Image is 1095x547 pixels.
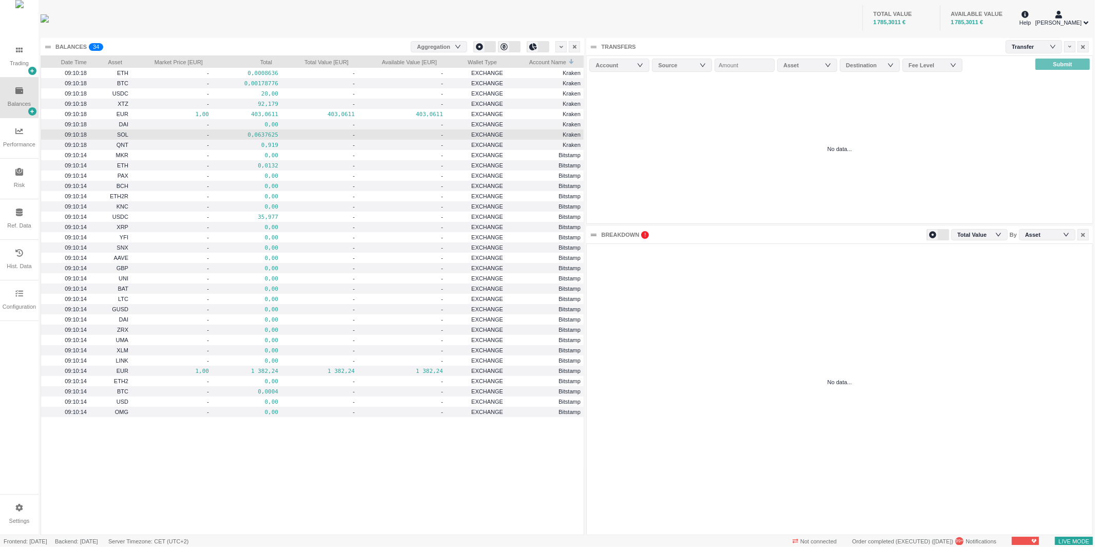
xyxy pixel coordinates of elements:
span: - [441,327,443,333]
span: - [353,275,355,281]
pre: 0,00 [215,180,278,192]
span: - [353,244,355,251]
i: icon: down [1050,43,1056,50]
span: EXCHANGE [471,70,503,76]
span: - [207,244,209,251]
span: 09:10:14 [65,316,87,323]
span: - [441,214,443,220]
span: BTC [117,80,128,86]
span: - [441,173,443,179]
pre: 0,00 [215,304,278,315]
span: - [353,265,355,271]
span: - [353,337,355,343]
span: - [207,306,209,312]
span: 09:10:18 [65,111,87,117]
pre: 0,00178776 [215,78,278,89]
span: - [441,203,443,210]
span: 09:10:14 [65,224,87,230]
div: Trading [10,59,29,68]
span: Total Value [EUR] [284,56,349,66]
span: SOL [117,131,128,138]
span: - [441,337,443,343]
span: - [207,183,209,189]
span: - [353,203,355,210]
span: - [353,255,355,261]
pre: 92,179 [215,98,278,110]
span: - [441,255,443,261]
span: - [207,121,209,127]
span: - [353,183,355,189]
span: Bitstamp [559,306,581,312]
span: EXCHANGE [471,111,503,117]
span: - [207,327,209,333]
pre: 0,00 [215,324,278,336]
span: Bitstamp [559,296,581,302]
span: EXCHANGE [471,90,503,97]
span: QNT [117,142,128,148]
span: EXCHANGE [471,316,503,323]
span: - [207,80,209,86]
pre: 0,00 [215,252,278,264]
span: EXCHANGE [471,234,503,240]
span: Bitstamp [559,255,581,261]
span: - [441,131,443,138]
pre: 0,00 [215,201,278,213]
span: - [207,378,209,384]
i: icon: down [455,43,461,50]
span: Bitstamp [559,347,581,353]
span: 09:10:14 [65,286,87,292]
span: 09:10:14 [65,275,87,281]
span: GBP [117,265,128,271]
span: - [441,224,443,230]
div: Help [1020,9,1031,27]
span: 09:10:14 [65,162,87,168]
span: Total [215,56,272,66]
div: BALANCES [55,43,87,51]
span: Bitstamp [559,224,581,230]
span: Bitstamp [559,234,581,240]
span: 09:10:14 [65,306,87,312]
span: Kraken [563,111,581,117]
span: EXCHANGE [471,121,503,127]
span: 09:10:14 [65,327,87,333]
span: EXCHANGE [471,80,503,86]
pre: 0,00 [215,262,278,274]
span: EXCHANGE [471,327,503,333]
pre: 0,0008636 [215,67,278,79]
span: By [1010,231,1017,239]
i: icon: down [950,62,956,68]
span: - [207,90,209,97]
span: - [441,347,443,353]
span: EXCHANGE [471,142,503,148]
span: - [441,142,443,148]
span: Bitstamp [559,286,581,292]
sup: ! [641,231,649,239]
span: - [207,70,209,76]
span: 09:10:18 [65,121,87,127]
pre: 0,919 [215,139,278,151]
span: XLM [117,347,128,353]
span: - [353,327,355,333]
pre: 403,0611 [215,108,278,120]
span: AAVE [113,255,128,261]
span: - [207,152,209,158]
pre: 0,00 [215,221,278,233]
span: - [441,244,443,251]
span: - [353,70,355,76]
span: - [207,255,209,261]
pre: 0,00 [215,345,278,356]
span: - [207,101,209,107]
span: 09:10:14 [65,152,87,158]
span: - [207,131,209,138]
span: EXCHANGE [471,296,503,302]
pre: 0,00 [215,293,278,305]
i: icon: down [995,231,1002,238]
div: Aggregation [417,42,456,52]
div: TOTAL VALUE [873,10,930,18]
div: Asset [1025,227,1051,242]
span: Bitstamp [559,378,581,384]
span: Bitstamp [559,316,581,323]
span: - [441,183,443,189]
span: 09:10:14 [65,337,87,343]
span: - [207,214,209,220]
